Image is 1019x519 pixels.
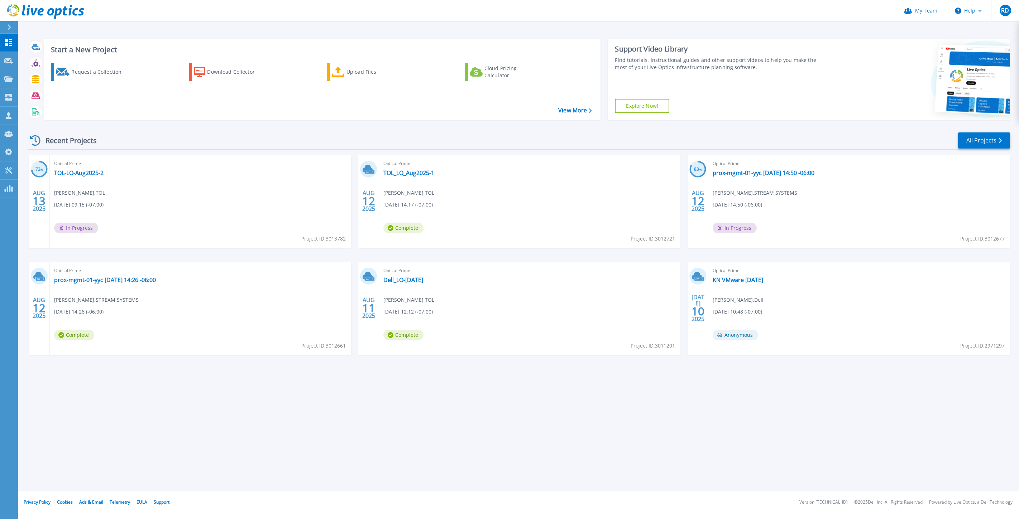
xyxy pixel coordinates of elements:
[301,342,346,350] span: Project ID: 3012661
[960,235,1005,243] span: Project ID: 3012677
[929,500,1013,505] li: Powered by Live Optics, a Dell Technology
[383,189,434,197] span: [PERSON_NAME] , TOL
[713,201,762,209] span: [DATE] 14:50 (-06:00)
[383,267,676,275] span: Optical Prime
[32,188,46,214] div: AUG 2025
[51,63,131,81] a: Request a Collection
[631,342,675,350] span: Project ID: 3011201
[137,499,147,505] a: EULA
[383,296,434,304] span: [PERSON_NAME] , TOL
[54,267,347,275] span: Optical Prime
[558,107,592,114] a: View More
[346,65,404,79] div: Upload Files
[207,65,264,79] div: Download Collector
[110,499,130,505] a: Telemetry
[713,223,757,233] span: In Progress
[383,330,424,340] span: Complete
[301,235,346,243] span: Project ID: 3013782
[383,308,433,316] span: [DATE] 12:12 (-07:00)
[713,308,762,316] span: [DATE] 10:48 (-07:00)
[631,235,675,243] span: Project ID: 3012721
[362,295,375,321] div: AUG 2025
[32,295,46,321] div: AUG 2025
[51,46,592,54] h3: Start a New Project
[33,305,46,311] span: 12
[28,132,106,149] div: Recent Projects
[154,499,169,505] a: Support
[713,267,1005,275] span: Optical Prime
[40,168,43,171] span: %
[54,189,105,197] span: [PERSON_NAME] , TOL
[33,198,46,204] span: 13
[383,169,434,176] a: TOL_LO_Aug2025-1
[713,160,1005,168] span: Optical Prime
[54,330,94,340] span: Complete
[362,188,375,214] div: AUG 2025
[54,296,139,304] span: [PERSON_NAME] , STREAM SYSTEMS
[713,189,797,197] span: [PERSON_NAME] , STREAM SYSTEMS
[713,169,814,176] a: prox-mgmt-01-yyc [DATE] 14:50 -06:00
[691,188,705,214] div: AUG 2025
[57,499,73,505] a: Cookies
[799,500,848,505] li: Version: [TECHNICAL_ID]
[54,169,104,176] a: TOL-LO-Aug2025-2
[960,342,1005,350] span: Project ID: 2971297
[1001,8,1009,13] span: RD
[484,65,542,79] div: Cloud Pricing Calculator
[24,499,51,505] a: Privacy Policy
[615,44,824,54] div: Support Video Library
[854,500,923,505] li: © 2025 Dell Inc. All Rights Reserved
[54,201,104,209] span: [DATE] 09:15 (-07:00)
[54,308,104,316] span: [DATE] 14:26 (-06:00)
[713,296,764,304] span: [PERSON_NAME] , Dell
[615,57,824,71] div: Find tutorials, instructional guides and other support videos to help you make the most of your L...
[79,499,103,505] a: Ads & Email
[54,160,347,168] span: Optical Prime
[71,65,129,79] div: Request a Collection
[383,276,423,283] a: Dell_LO-[DATE]
[692,198,704,204] span: 12
[189,63,269,81] a: Download Collector
[54,276,156,283] a: prox-mgmt-01-yyc [DATE] 14:26 -06:00
[383,223,424,233] span: Complete
[362,305,375,311] span: 11
[327,63,407,81] a: Upload Files
[362,198,375,204] span: 12
[691,295,705,321] div: [DATE] 2025
[713,330,758,340] span: Anonymous
[713,276,763,283] a: KN VMware [DATE]
[31,165,48,174] h3: 72
[699,168,702,171] span: %
[958,132,1010,149] a: All Projects
[615,99,669,113] a: Explore Now!
[383,160,676,168] span: Optical Prime
[689,165,706,174] h3: 83
[692,308,704,314] span: 10
[465,63,545,81] a: Cloud Pricing Calculator
[383,201,433,209] span: [DATE] 14:17 (-07:00)
[54,223,98,233] span: In Progress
